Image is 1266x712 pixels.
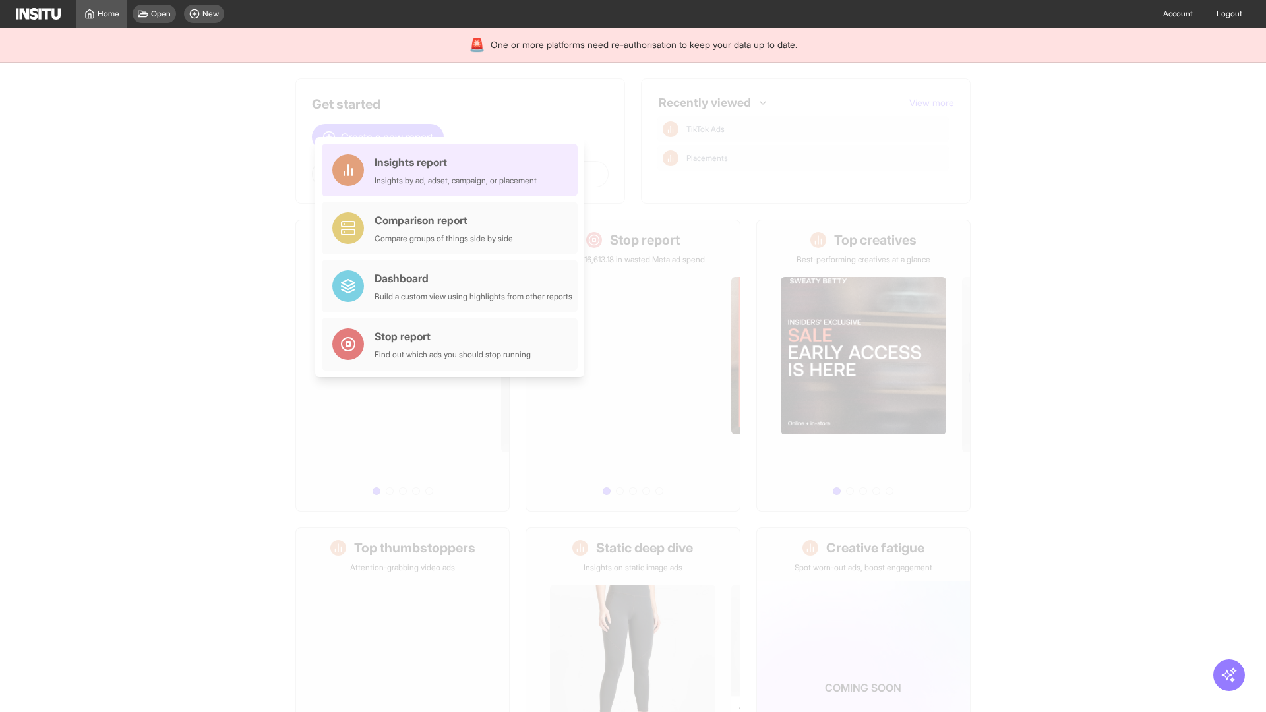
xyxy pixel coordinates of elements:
div: Insights by ad, adset, campaign, or placement [375,175,537,186]
img: Logo [16,8,61,20]
span: One or more platforms need re-authorisation to keep your data up to date. [491,38,797,51]
div: Compare groups of things side by side [375,233,513,244]
div: 🚨 [469,36,485,54]
div: Find out which ads you should stop running [375,349,531,360]
div: Stop report [375,328,531,344]
span: Open [151,9,171,19]
div: Comparison report [375,212,513,228]
span: New [202,9,219,19]
div: Build a custom view using highlights from other reports [375,291,572,302]
div: Dashboard [375,270,572,286]
span: Home [98,9,119,19]
div: Insights report [375,154,537,170]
